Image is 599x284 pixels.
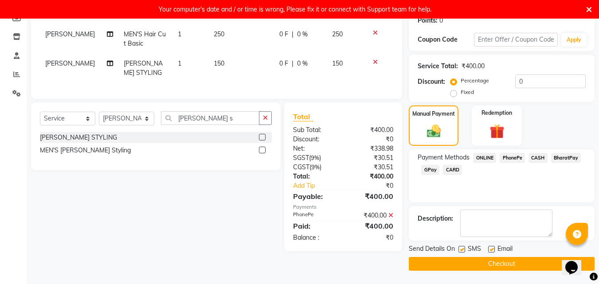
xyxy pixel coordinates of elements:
span: 250 [214,30,224,38]
span: CASH [529,153,548,163]
span: 0 % [297,30,308,39]
div: ( ) [286,153,343,163]
span: 1 [178,30,181,38]
div: ( ) [286,163,343,172]
div: PhonePe [286,211,343,220]
span: 9% [311,154,319,161]
span: 250 [332,30,343,38]
div: ₹400.00 [343,172,400,181]
div: Your computer's date and / or time is wrong, Please fix it or connect with Support team for help. [159,4,431,15]
div: ₹400.00 [343,221,400,231]
span: [PERSON_NAME] STYLING [124,59,163,77]
img: _gift.svg [485,122,509,140]
button: Apply [561,33,587,47]
div: Total: [286,172,343,181]
span: CGST [293,163,309,171]
label: Fixed [461,88,474,96]
span: CARD [443,165,462,175]
div: Discount: [418,77,445,86]
span: 9% [311,163,320,171]
span: SMS [468,244,481,255]
div: Points: [418,16,438,25]
div: ₹400.00 [462,62,485,71]
div: Service Total: [418,62,458,71]
div: Payments [293,203,393,211]
span: SGST [293,154,309,162]
div: 0 [439,16,443,25]
label: Manual Payment [412,110,455,118]
a: Add Tip [286,181,352,191]
div: ₹30.51 [343,163,400,172]
span: Payment Methods [418,153,470,162]
span: PhonePe [500,153,525,163]
div: Coupon Code [418,35,474,44]
span: 1 [178,59,181,67]
span: GPay [421,165,439,175]
div: Sub Total: [286,125,343,135]
span: BharatPay [551,153,581,163]
div: ₹400.00 [343,125,400,135]
div: ₹338.98 [343,144,400,153]
span: 0 F [279,59,288,68]
iframe: chat widget [562,249,590,275]
span: ONLINE [473,153,496,163]
div: ₹30.51 [343,153,400,163]
div: ₹0 [343,135,400,144]
span: 150 [214,59,224,67]
span: [PERSON_NAME] [45,30,95,38]
span: | [292,59,294,68]
input: Search or Scan [161,111,259,125]
div: ₹0 [353,181,400,191]
span: Email [497,244,513,255]
span: | [292,30,294,39]
div: ₹400.00 [343,211,400,220]
div: Net: [286,144,343,153]
div: Discount: [286,135,343,144]
span: [PERSON_NAME] [45,59,95,67]
label: Percentage [461,77,489,85]
span: Send Details On [409,244,455,255]
input: Enter Offer / Coupon Code [474,33,558,47]
span: 0 F [279,30,288,39]
div: Balance : [286,233,343,242]
img: _cash.svg [423,123,445,139]
span: Total [293,112,313,121]
div: ₹0 [343,233,400,242]
div: ₹400.00 [343,191,400,202]
div: Paid: [286,221,343,231]
span: 150 [332,59,343,67]
div: Payable: [286,191,343,202]
span: MEN'S Hair Cut Basic [124,30,166,47]
span: 0 % [297,59,308,68]
div: [PERSON_NAME] STYLING [40,133,117,142]
div: MEN'S [PERSON_NAME] Styling [40,146,131,155]
div: Description: [418,214,453,223]
label: Redemption [482,109,512,117]
button: Checkout [409,257,595,271]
